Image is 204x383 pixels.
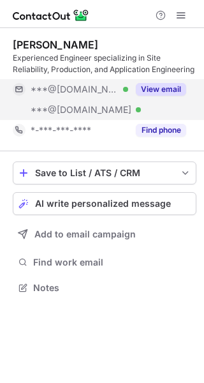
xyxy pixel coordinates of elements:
[13,52,196,75] div: Experienced Engineer specializing in Site Reliability, Production, and Application Engineering
[13,279,196,297] button: Notes
[13,192,196,215] button: AI write personalized message
[13,161,196,184] button: save-profile-one-click
[31,84,119,95] span: ***@[DOMAIN_NAME]
[34,229,136,239] span: Add to email campaign
[136,124,186,137] button: Reveal Button
[35,199,171,209] span: AI write personalized message
[13,253,196,271] button: Find work email
[33,257,191,268] span: Find work email
[31,104,131,116] span: ***@[DOMAIN_NAME]
[13,38,98,51] div: [PERSON_NAME]
[33,282,191,294] span: Notes
[35,168,174,178] div: Save to List / ATS / CRM
[136,83,186,96] button: Reveal Button
[13,8,89,23] img: ContactOut v5.3.10
[13,223,196,246] button: Add to email campaign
